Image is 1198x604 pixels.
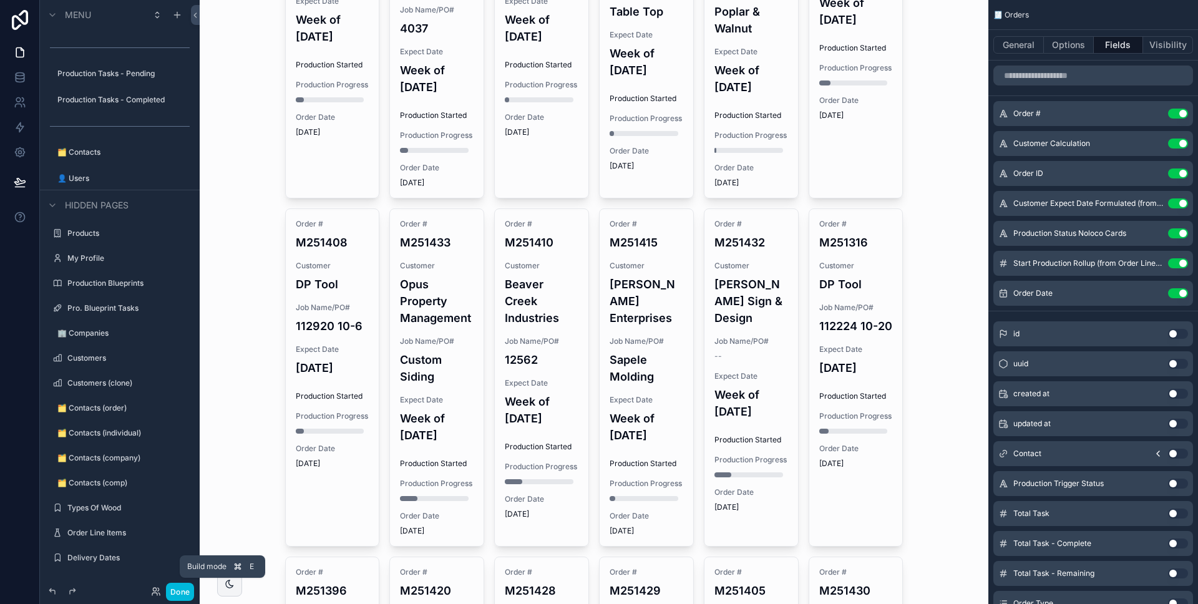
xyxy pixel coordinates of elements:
[610,94,683,104] span: Production Started
[714,582,788,599] h4: M251405
[389,208,484,547] a: Order #M251433CustomerOpus Property ManagementJob Name/PO#Custom SidingExpect DateWeek of [DATE]P...
[1013,389,1049,399] span: created at
[819,43,893,53] span: Production Started
[1013,538,1091,548] span: Total Task - Complete
[400,410,474,444] h4: Week of [DATE]
[57,478,185,488] label: 🗂️ Contacts (comp)
[505,567,578,577] span: Order #
[610,526,683,536] span: [DATE]
[1094,36,1144,54] button: Fields
[400,261,474,271] span: Customer
[610,146,683,156] span: Order Date
[57,147,185,157] label: 🗂️ Contacts
[610,161,683,171] span: [DATE]
[714,163,788,173] span: Order Date
[296,219,369,229] span: Order #
[704,208,799,547] a: Order #M251432Customer[PERSON_NAME] Sign & DesignJob Name/PO#--Expect DateWeek of [DATE]Productio...
[819,261,893,271] span: Customer
[296,567,369,577] span: Order #
[57,95,185,105] label: Production Tasks - Completed
[296,444,369,454] span: Order Date
[819,95,893,105] span: Order Date
[67,553,185,563] label: Delivery Dates
[400,582,474,599] h4: M251420
[57,403,185,413] label: 🗂️ Contacts (order)
[505,234,578,251] h4: M251410
[505,80,578,90] span: Production Progress
[610,261,683,271] span: Customer
[67,353,185,363] label: Customers
[296,276,369,293] h4: DP Tool
[67,378,185,388] label: Customers (clone)
[1013,359,1028,369] span: uuid
[714,371,788,381] span: Expect Date
[1013,139,1090,149] span: Customer Calculation
[67,278,185,288] label: Production Blueprints
[1013,479,1104,489] span: Production Trigger Status
[505,219,578,229] span: Order #
[505,276,578,326] h4: Beaver Creek Industries
[296,60,369,70] span: Production Started
[1044,36,1094,54] button: Options
[610,30,683,40] span: Expect Date
[296,359,369,376] h4: [DATE]
[610,114,683,124] span: Production Progress
[610,219,683,229] span: Order #
[610,582,683,599] h4: M251429
[1013,168,1043,178] span: Order ID
[505,393,578,427] h4: Week of [DATE]
[505,462,578,472] span: Production Progress
[714,219,788,229] span: Order #
[505,442,578,452] span: Production Started
[1013,419,1051,429] span: updated at
[400,219,474,229] span: Order #
[714,351,722,361] span: --
[610,479,683,489] span: Production Progress
[1013,329,1020,339] span: id
[57,69,185,79] label: Production Tasks - Pending
[819,444,893,454] span: Order Date
[610,276,683,326] h4: [PERSON_NAME] Enterprises
[400,178,474,188] span: [DATE]
[1013,228,1126,238] span: Production Status Noloco Cards
[296,411,369,421] span: Production Progress
[610,567,683,577] span: Order #
[1013,198,1163,208] span: Customer Expect Date Formulated (from Order Line Items)
[610,459,683,469] span: Production Started
[400,110,474,120] span: Production Started
[67,303,185,313] label: Pro. Blueprint Tasks
[296,261,369,271] span: Customer
[819,411,893,421] span: Production Progress
[400,130,474,140] span: Production Progress
[1013,288,1053,298] span: Order Date
[505,509,578,519] span: [DATE]
[714,386,788,420] h4: Week of [DATE]
[505,582,578,599] h4: M251428
[1013,568,1094,578] span: Total Task - Remaining
[1013,509,1049,519] span: Total Task
[57,428,185,438] label: 🗂️ Contacts (individual)
[400,276,474,326] h4: Opus Property Management
[67,528,185,538] label: Order Line Items
[819,359,893,376] h4: [DATE]
[57,453,185,463] label: 🗂️ Contacts (company)
[400,47,474,57] span: Expect Date
[819,63,893,73] span: Production Progress
[67,228,185,238] label: Products
[400,62,474,95] h4: Week of [DATE]
[400,234,474,251] h4: M251433
[296,80,369,90] span: Production Progress
[809,208,903,547] a: Order #M251316CustomerDP ToolJob Name/PO#112224 10-20Expect Date[DATE]Production StartedProductio...
[505,261,578,271] span: Customer
[400,5,474,15] span: Job Name/PO#
[505,60,578,70] span: Production Started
